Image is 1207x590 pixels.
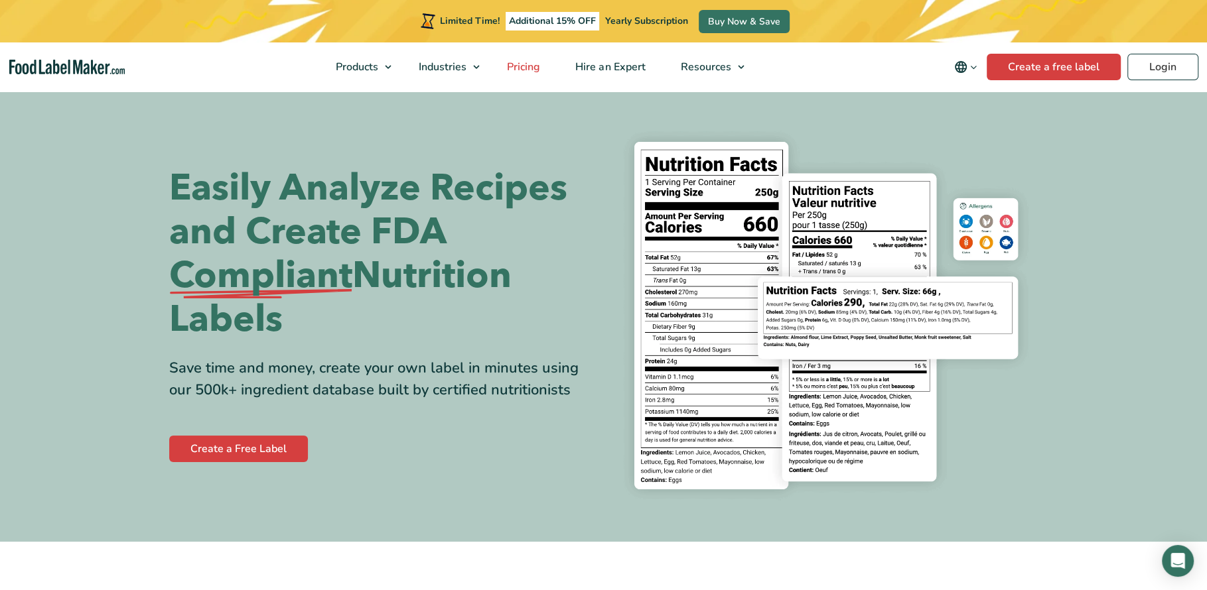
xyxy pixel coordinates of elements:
span: Compliant [169,254,352,298]
span: Industries [415,60,468,74]
span: Resources [676,60,732,74]
span: Hire an Expert [571,60,646,74]
a: Resources [663,42,750,91]
a: Industries [401,42,486,91]
a: Buy Now & Save [699,10,790,33]
a: Login [1127,54,1198,80]
a: Create a free label [987,54,1121,80]
span: Products [332,60,380,74]
button: Change language [945,54,987,80]
a: Hire an Expert [558,42,660,91]
span: Yearly Subscription [605,15,688,27]
a: Food Label Maker homepage [9,60,125,75]
div: Open Intercom Messenger [1162,545,1194,577]
a: Create a Free Label [169,436,308,462]
div: Save time and money, create your own label in minutes using our 500k+ ingredient database built b... [169,357,594,401]
span: Additional 15% OFF [506,12,599,30]
span: Limited Time! [440,15,500,27]
a: Pricing [490,42,555,91]
a: Products [319,42,398,91]
h1: Easily Analyze Recipes and Create FDA Nutrition Labels [169,166,594,341]
span: Pricing [503,60,541,74]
